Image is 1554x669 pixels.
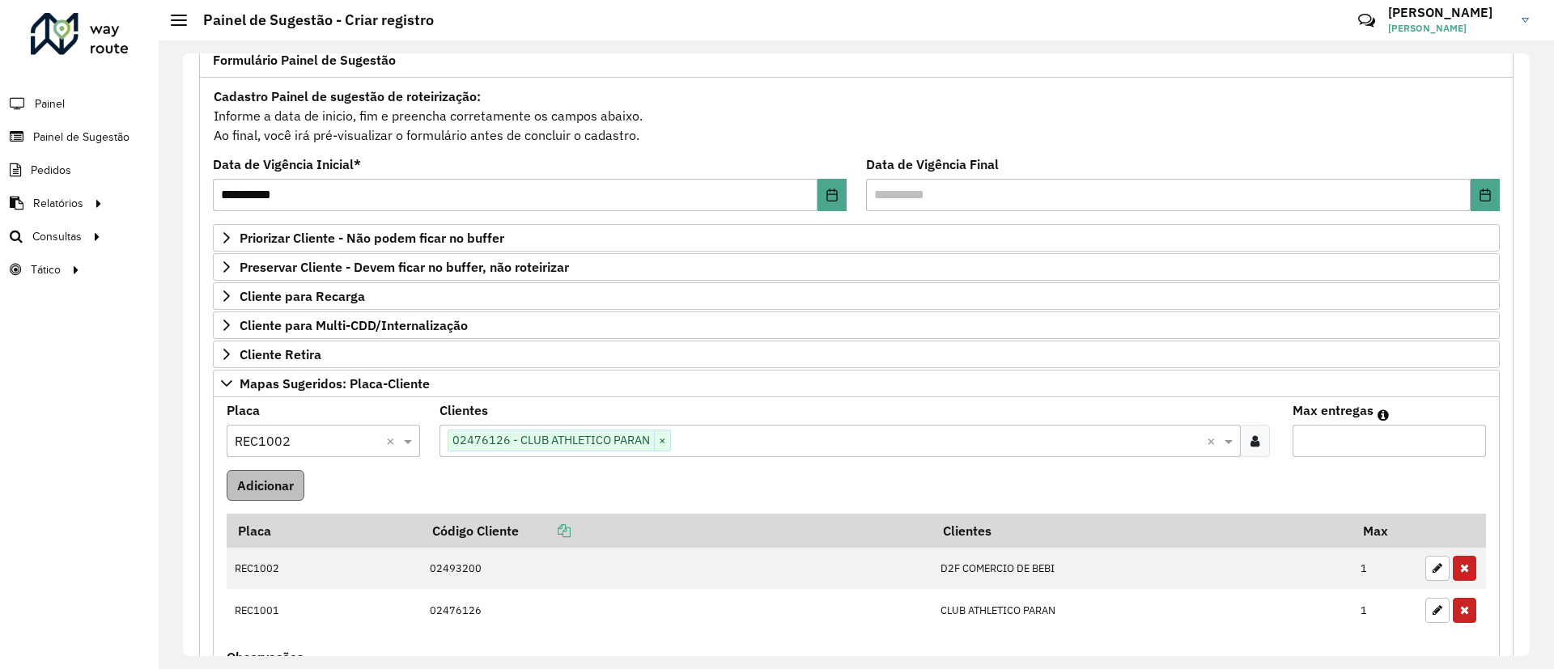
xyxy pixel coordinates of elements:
strong: Cadastro Painel de sugestão de roteirização: [214,88,481,104]
td: 1 [1352,548,1417,590]
span: Cliente para Recarga [240,290,365,303]
a: Contato Rápido [1349,3,1384,38]
span: Painel [35,95,65,112]
span: Clear all [386,431,400,451]
td: REC1001 [227,589,421,631]
span: Mapas Sugeridos: Placa-Cliente [240,377,430,390]
a: Mapas Sugeridos: Placa-Cliente [213,370,1500,397]
a: Cliente para Recarga [213,282,1500,310]
button: Choose Date [817,179,847,211]
span: Preservar Cliente - Devem ficar no buffer, não roteirizar [240,260,569,273]
span: Painel de Sugestão [33,129,129,146]
span: Consultas [32,228,82,245]
td: D2F COMERCIO DE BEBI [932,548,1352,590]
h3: [PERSON_NAME] [1388,5,1509,20]
span: Tático [31,261,61,278]
td: 02476126 [421,589,932,631]
button: Choose Date [1471,179,1500,211]
span: Relatórios [33,195,83,212]
label: Data de Vigência Final [866,155,999,174]
span: Cliente para Multi-CDD/Internalização [240,319,468,332]
button: Adicionar [227,470,304,501]
div: Informe a data de inicio, fim e preencha corretamente os campos abaixo. Ao final, você irá pré-vi... [213,86,1500,146]
span: Pedidos [31,162,71,179]
span: 02476126 - CLUB ATHLETICO PARAN [448,430,654,450]
a: Cliente Retira [213,341,1500,368]
td: CLUB ATHLETICO PARAN [932,589,1352,631]
a: Preservar Cliente - Devem ficar no buffer, não roteirizar [213,253,1500,281]
td: 1 [1352,589,1417,631]
a: Priorizar Cliente - Não podem ficar no buffer [213,224,1500,252]
th: Max [1352,514,1417,548]
h2: Painel de Sugestão - Criar registro [187,11,434,29]
label: Observações [227,647,304,667]
label: Max entregas [1293,400,1374,420]
th: Código Cliente [421,514,932,548]
label: Clientes [439,400,488,420]
span: Formulário Painel de Sugestão [213,53,396,66]
span: Priorizar Cliente - Não podem ficar no buffer [240,231,504,244]
span: × [654,431,670,451]
em: Máximo de clientes que serão colocados na mesma rota com os clientes informados [1378,409,1389,421]
td: REC1002 [227,548,421,590]
span: [PERSON_NAME] [1388,21,1509,36]
span: Clear all [1207,431,1221,451]
span: Cliente Retira [240,348,321,361]
a: Cliente para Multi-CDD/Internalização [213,311,1500,339]
th: Placa [227,514,421,548]
td: 02493200 [421,548,932,590]
label: Data de Vigência Inicial [213,155,361,174]
a: Copiar [519,523,571,539]
label: Placa [227,400,260,420]
th: Clientes [932,514,1352,548]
